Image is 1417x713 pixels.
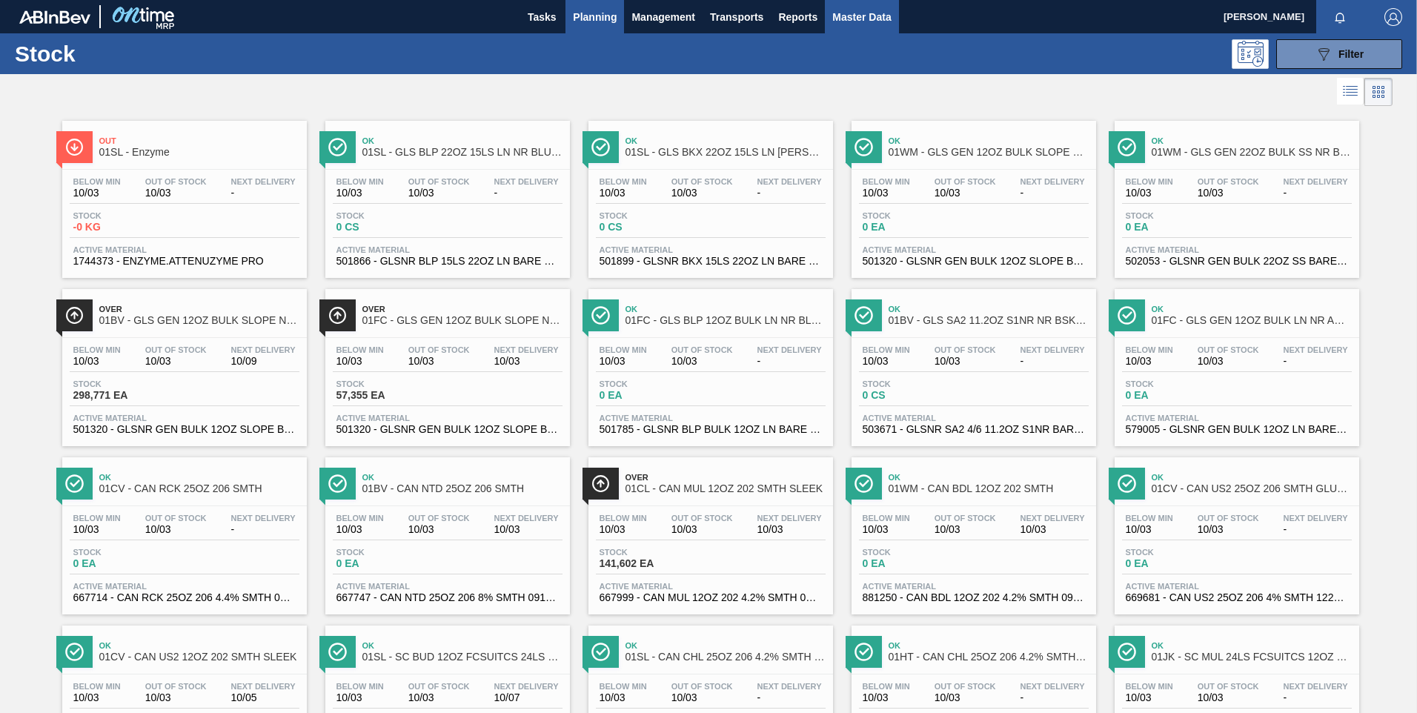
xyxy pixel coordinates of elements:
span: Next Delivery [231,177,296,186]
span: Reports [778,8,817,26]
span: Stock [73,211,177,220]
span: 501320 - GLSNR GEN BULK 12OZ SLOPE BARE LS BULK 0 [73,424,296,435]
span: Ok [99,473,299,482]
span: Stock [600,379,703,388]
img: Ícone [328,643,347,661]
span: 667999 - CAN MUL 12OZ 202 4.2% SMTH 0220 SLEEK BE [600,592,822,603]
span: 10/03 [494,356,559,367]
span: 10/03 [145,524,207,535]
span: Active Material [863,582,1085,591]
span: Stock [336,211,440,220]
span: Over [99,305,299,314]
span: Out Of Stock [408,345,470,354]
span: 10/03 [408,356,470,367]
span: 10/03 [863,356,910,367]
span: 01FC - GLS GEN 12OZ BULK LN NR AMBER LS PLAINSHOULDER TWIST AMBER [1152,315,1352,326]
span: 01SL - Enzyme [99,147,299,158]
span: 01WM - CAN BDL 12OZ 202 SMTH [889,483,1089,494]
span: - [757,188,822,199]
span: - [757,692,822,703]
span: Next Delivery [1021,514,1085,523]
span: 10/03 [935,692,996,703]
span: 501785 - GLSNR BLP BULK 12OZ LN BARE LS BULK 0711 [600,424,822,435]
span: Below Min [600,177,647,186]
span: Active Material [1126,245,1348,254]
span: Next Delivery [757,682,822,691]
span: 10/03 [73,356,121,367]
span: 10/03 [408,188,470,199]
span: 10/03 [757,524,822,535]
span: Out Of Stock [145,682,207,691]
a: ÍconeOut01SL - EnzymeBelow Min10/03Out Of Stock10/03Next Delivery-Stock-0 KGActive Material174437... [51,110,314,278]
span: Ok [889,641,1089,650]
a: ÍconeOk01SL - GLS BKX 22OZ 15LS LN [PERSON_NAME] LS SPEC 1948Below Min10/03Out Of Stock10/03Next ... [577,110,840,278]
span: Active Material [73,414,296,422]
span: Below Min [1126,682,1173,691]
span: Stock [336,379,440,388]
span: 01CV - CAN US2 25OZ 206 SMTH GLUTEN FREE UPDATE GEN [1152,483,1352,494]
span: Out Of Stock [671,682,733,691]
span: 881250 - CAN BDL 12OZ 202 4.2% SMTH 0924 6PACK 06 [863,592,1085,603]
span: 501320 - GLSNR GEN BULK 12OZ SLOPE BARE LS BULK 0 [863,256,1085,267]
span: Out Of Stock [671,177,733,186]
span: Transports [710,8,763,26]
span: Stock [1126,211,1229,220]
span: Next Delivery [1021,177,1085,186]
span: Out Of Stock [1198,345,1259,354]
span: Next Delivery [494,514,559,523]
span: 01BV - CAN NTD 25OZ 206 SMTH [362,483,563,494]
span: Out Of Stock [145,345,207,354]
span: 10/03 [671,524,733,535]
span: Active Material [336,582,559,591]
span: 667747 - CAN NTD 25OZ 206 8% SMTH 0919 GEN BEER S [336,592,559,603]
span: Ok [362,641,563,650]
span: Stock [1126,548,1229,557]
span: Out Of Stock [935,177,996,186]
a: ÍconeOver01FC - GLS GEN 12OZ BULK SLOPE NR AMBER LSBelow Min10/03Out Of Stock10/03Next Delivery10... [314,278,577,446]
img: Ícone [328,306,347,325]
a: ÍconeOk01WM - CAN BDL 12OZ 202 SMTHBelow Min10/03Out Of Stock10/03Next Delivery10/03Stock0 EAActi... [840,446,1104,614]
span: 501320 - GLSNR GEN BULK 12OZ SLOPE BARE LS BULK 0 [336,424,559,435]
a: ÍconeOk01BV - CAN NTD 25OZ 206 SMTHBelow Min10/03Out Of Stock10/03Next Delivery10/03Stock0 EAActi... [314,446,577,614]
span: Out Of Stock [935,514,996,523]
span: 10/03 [1126,524,1173,535]
img: Ícone [591,474,610,493]
span: 01WM - GLS GEN 12OZ BULK SLOPE NR AMBER LS [889,147,1089,158]
span: Active Material [73,582,296,591]
span: Next Delivery [757,514,822,523]
span: Next Delivery [231,514,296,523]
span: 01FC - GLS BLP 12OZ BULK LN NR BLUE LS [625,315,826,326]
a: ÍconeOk01CV - CAN US2 25OZ 206 SMTH GLUTEN FREE UPDATE GENBelow Min10/03Out Of Stock10/03Next Del... [1104,446,1367,614]
span: 01SL - CAN CHL 25OZ 206 4.2% SMTH 1222 GEN BEER [625,651,826,663]
img: Ícone [854,643,873,661]
span: Ok [625,305,826,314]
span: 01CV - CAN RCK 25OZ 206 SMTH [99,483,299,494]
a: ÍconeOk01BV - GLS SA2 11.2OZ S1NR NR BSKT BARE PREPR GREEN 11.2 OZ NR BOTTLESBelow Min10/03Out Of... [840,278,1104,446]
img: Ícone [1118,643,1136,661]
span: Active Material [336,245,559,254]
span: 10/03 [1198,692,1259,703]
span: 01JK - SC MUL 24LS FCSUITCS 12OZ SLEEK 0823 BEE [1152,651,1352,663]
span: Stock [863,379,966,388]
span: 10/03 [336,188,384,199]
span: Next Delivery [1021,682,1085,691]
div: Programming: no user selected [1232,39,1269,69]
img: Ícone [328,474,347,493]
span: Out [99,136,299,145]
span: 10/03 [145,692,207,703]
span: 01SL - GLS BKX 22OZ 15LS LN NR GREEN LS SPEC 1948 [625,147,826,158]
span: 10/03 [408,692,470,703]
img: Ícone [65,474,84,493]
span: Out Of Stock [671,345,733,354]
span: Next Delivery [1021,345,1085,354]
span: Below Min [73,345,121,354]
span: 10/03 [935,356,996,367]
span: 141,602 EA [600,558,703,569]
span: Tasks [525,8,558,26]
span: Out Of Stock [935,682,996,691]
span: 0 EA [1126,222,1229,233]
a: ÍconeOk01CV - CAN RCK 25OZ 206 SMTHBelow Min10/03Out Of Stock10/03Next Delivery-Stock0 EAActive M... [51,446,314,614]
span: 01BV - GLS GEN 12OZ BULK SLOPE NR AMBER LS [99,315,299,326]
span: - [1021,356,1085,367]
span: 0 EA [1126,558,1229,569]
